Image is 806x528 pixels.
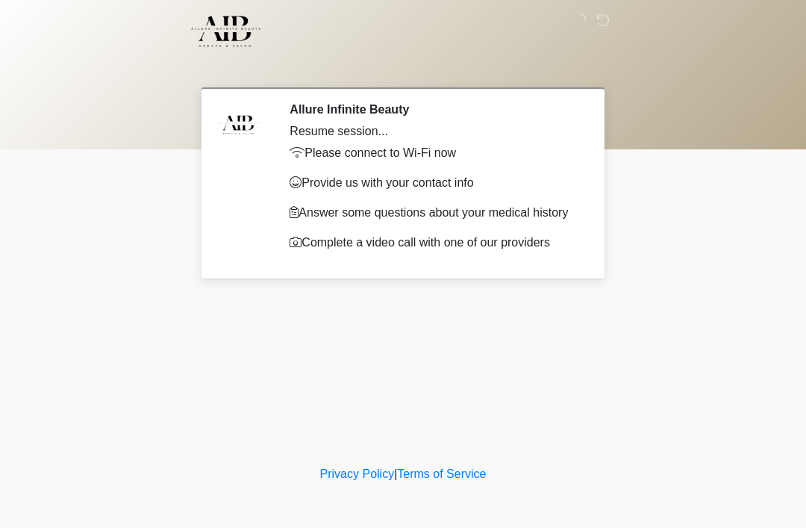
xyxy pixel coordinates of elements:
[216,102,261,147] img: Agent Avatar
[290,144,578,162] p: Please connect to Wi-Fi now
[190,11,261,52] img: Allure Infinite Beauty Logo
[194,54,612,81] h1: ‎ ‎
[394,468,397,480] a: |
[320,468,395,480] a: Privacy Policy
[290,174,578,192] p: Provide us with your contact info
[397,468,486,480] a: Terms of Service
[290,102,578,117] h2: Allure Infinite Beauty
[290,234,578,252] p: Complete a video call with one of our providers
[290,204,578,222] p: Answer some questions about your medical history
[290,122,578,140] div: Resume session...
